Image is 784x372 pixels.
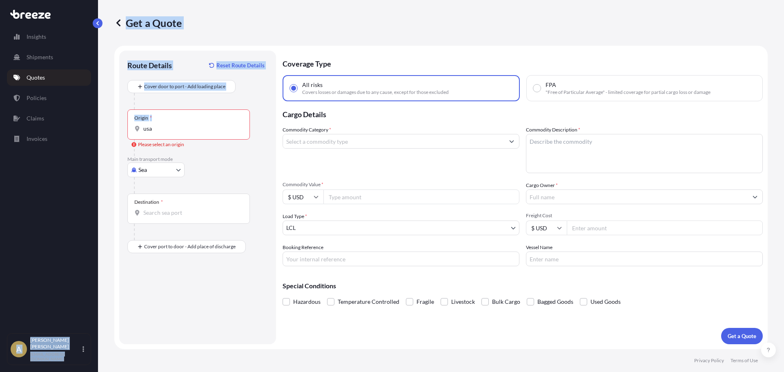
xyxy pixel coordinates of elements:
p: Special Conditions [283,283,763,289]
span: Bagged Goods [537,296,573,308]
a: Policies [7,90,91,106]
span: All risks [302,81,323,89]
span: Hazardous [293,296,321,308]
button: Show suggestions [504,134,519,149]
button: Show suggestions [748,189,762,204]
span: Covers losses or damages due to any cause, except for those excluded [302,89,449,96]
span: Commodity Value [283,181,519,188]
p: Invoices [27,135,47,143]
p: Insights [27,33,46,41]
a: Terms of Use [731,357,758,364]
p: Get a Quote [114,16,182,29]
button: Cover door to port - Add loading place [127,80,236,93]
div: Destination [134,199,163,205]
a: Insights [7,29,91,45]
p: Reset Route Details [216,61,265,69]
a: Privacy Policy [694,357,724,364]
span: FPA [546,81,556,89]
button: LCL [283,221,519,235]
span: Cover door to port - Add loading place [144,82,225,91]
button: Get a Quote [721,328,763,344]
p: Coverage Type [283,51,763,75]
span: Fragile [416,296,434,308]
label: Commodity Category [283,126,331,134]
input: Enter name [526,252,763,266]
span: Cover port to door - Add place of discharge [144,243,236,251]
span: Temperature Controlled [338,296,399,308]
p: Cargo Details [283,101,763,126]
button: Reset Route Details [205,59,268,72]
input: FPA"Free of Particular Average" - limited coverage for partial cargo loss or damage [533,85,541,92]
input: Enter amount [567,221,763,235]
div: Please select an origin [131,140,184,149]
p: [PERSON_NAME] [PERSON_NAME] [30,337,81,350]
input: All risksCovers losses or damages due to any cause, except for those excluded [290,85,297,92]
input: Destination [143,209,240,217]
a: Shipments [7,49,91,65]
a: Invoices [7,131,91,147]
input: Type amount [323,189,519,204]
span: Freight Cost [526,212,763,219]
span: A [16,345,21,353]
input: Select a commodity type [283,134,504,149]
label: Cargo Owner [526,181,558,189]
a: Claims [7,110,91,127]
input: Origin [143,125,240,133]
p: [EMAIL_ADDRESS][DOMAIN_NAME] [30,352,81,361]
input: Your internal reference [283,252,519,266]
span: Livestock [451,296,475,308]
span: Load Type [283,212,307,221]
p: Claims [27,114,44,123]
button: Cover port to door - Add place of discharge [127,240,246,253]
label: Booking Reference [283,243,323,252]
span: LCL [286,224,296,232]
input: Full name [526,189,748,204]
span: Bulk Cargo [492,296,520,308]
p: Quotes [27,74,45,82]
span: Sea [138,166,147,174]
a: Quotes [7,69,91,86]
p: Main transport mode [127,156,268,163]
span: Used Goods [590,296,621,308]
div: Origin [134,115,152,121]
p: Get a Quote [728,332,756,340]
label: Commodity Description [526,126,580,134]
label: Vessel Name [526,243,552,252]
button: Select transport [127,163,185,177]
p: Policies [27,94,47,102]
p: Shipments [27,53,53,61]
p: Route Details [127,60,172,70]
span: "Free of Particular Average" - limited coverage for partial cargo loss or damage [546,89,710,96]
